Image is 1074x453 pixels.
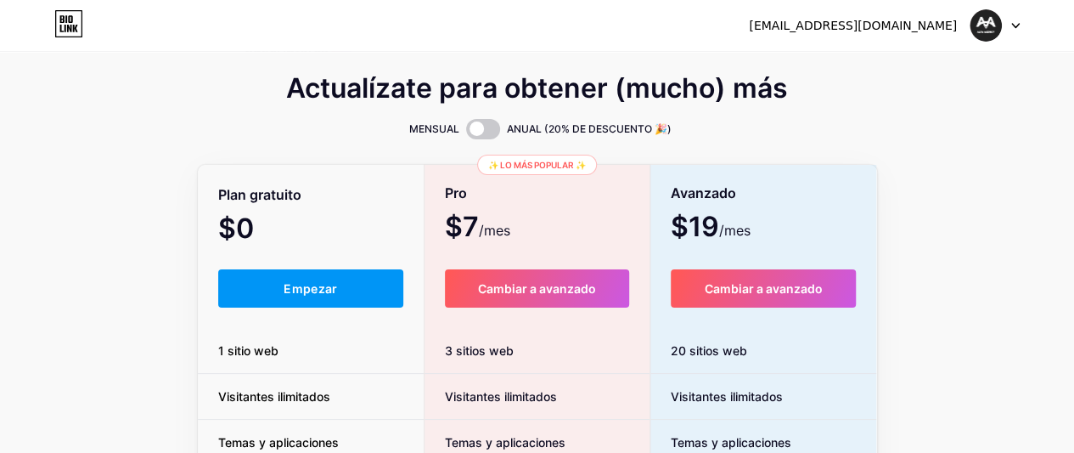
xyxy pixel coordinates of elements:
font: [EMAIL_ADDRESS][DOMAIN_NAME] [749,19,957,32]
img: alfaagency [970,9,1002,42]
font: Plan gratuito [218,186,301,203]
button: Cambiar a avanzado [445,269,629,308]
font: Temas y aplicaciones [445,435,565,450]
font: 1 sitio web [218,343,278,358]
font: $0 [218,212,254,245]
font: $7 [445,210,479,243]
font: ✨ Lo más popular ✨ [488,160,586,170]
font: $19 [671,210,719,243]
font: Visitantes ilimitados [671,389,783,404]
font: 20 sitios web [671,343,747,358]
font: Empezar [284,281,337,296]
font: Actualízate para obtener (mucho) más [286,71,788,105]
font: ANUAL (20% DE DESCUENTO 🎉) [507,122,672,135]
font: MENSUAL [409,122,459,135]
button: Empezar [218,269,404,308]
font: Visitantes ilimitados [218,389,330,404]
font: Visitantes ilimitados [445,389,557,404]
font: Temas y aplicaciones [671,435,791,450]
font: /mes [719,222,751,239]
font: Pro [445,184,467,201]
font: 3 sitios web [445,343,514,358]
font: Avanzado [671,184,736,201]
font: /mes [479,222,510,239]
button: Cambiar a avanzado [671,269,857,308]
font: Cambiar a avanzado [705,281,823,296]
font: Temas y aplicaciones [218,435,339,450]
font: Cambiar a avanzado [478,281,596,296]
